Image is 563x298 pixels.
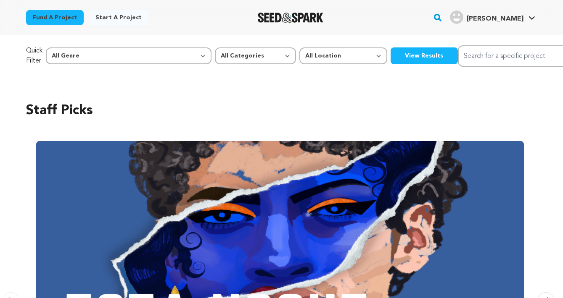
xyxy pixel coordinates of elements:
[26,46,42,66] p: Quick Filter
[450,10,463,24] img: user.png
[391,47,458,64] button: View Results
[26,101,537,121] h2: Staff Picks
[26,10,84,25] a: Fund a project
[89,10,148,25] a: Start a project
[258,13,324,23] img: Seed&Spark Logo Dark Mode
[448,9,537,24] a: Haruko F.'s Profile
[448,9,537,26] span: Haruko F.'s Profile
[467,16,523,22] span: [PERSON_NAME]
[450,10,523,24] div: Haruko F.'s Profile
[258,13,324,23] a: Seed&Spark Homepage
